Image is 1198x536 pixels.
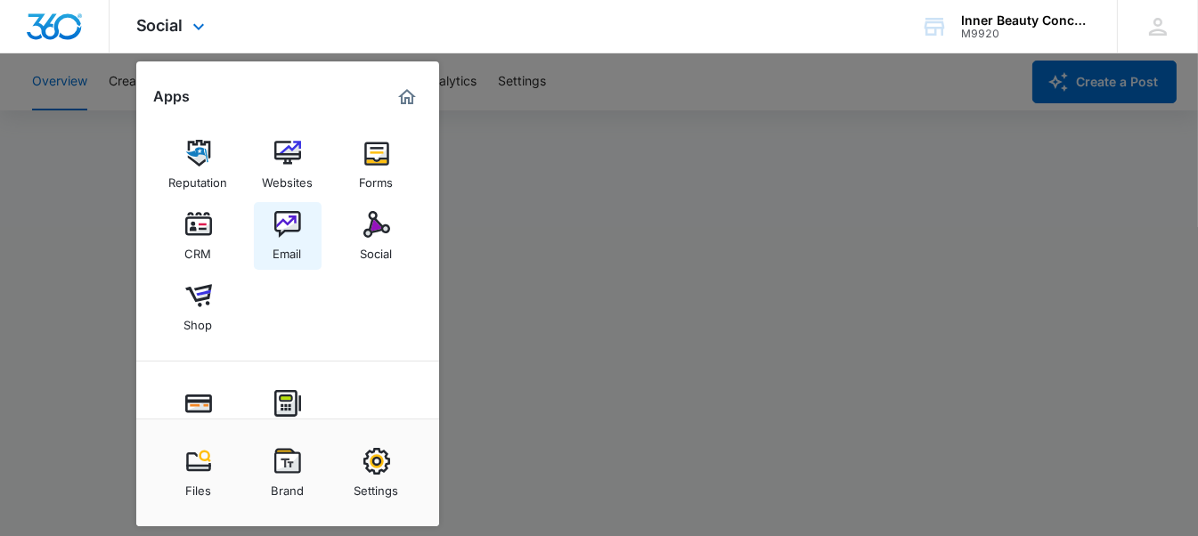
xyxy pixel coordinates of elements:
[165,131,232,199] a: Reputation
[273,238,302,261] div: Email
[360,166,394,190] div: Forms
[169,166,228,190] div: Reputation
[254,131,322,199] a: Websites
[154,88,191,105] h2: Apps
[355,475,399,498] div: Settings
[361,238,393,261] div: Social
[165,202,232,270] a: CRM
[343,131,411,199] a: Forms
[254,439,322,507] a: Brand
[254,202,322,270] a: Email
[961,13,1091,28] div: account name
[343,202,411,270] a: Social
[276,417,299,440] div: POS
[172,417,225,440] div: Payments
[165,439,232,507] a: Files
[165,381,232,449] a: Payments
[136,16,183,35] span: Social
[184,309,213,332] div: Shop
[393,83,421,111] a: Marketing 360® Dashboard
[343,439,411,507] a: Settings
[165,273,232,341] a: Shop
[961,28,1091,40] div: account id
[254,381,322,449] a: POS
[262,166,313,190] div: Websites
[185,475,211,498] div: Files
[185,238,212,261] div: CRM
[271,475,304,498] div: Brand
